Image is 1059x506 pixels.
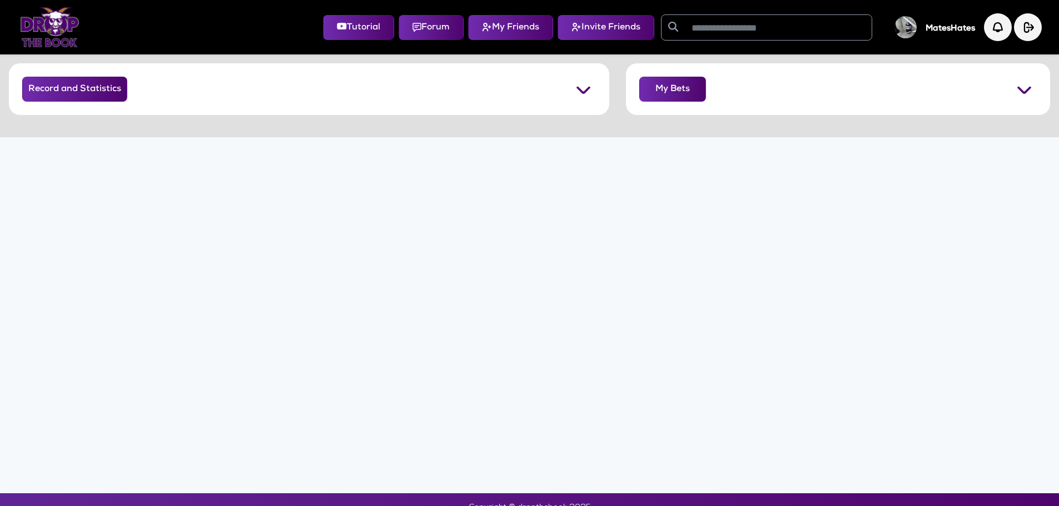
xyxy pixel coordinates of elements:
[323,15,394,40] button: Tutorial
[926,24,975,34] h5: MatesHates
[639,77,706,102] button: My Bets
[399,15,464,40] button: Forum
[984,13,1012,41] img: Notification
[468,15,553,40] button: My Friends
[20,7,79,47] img: Logo
[558,15,654,40] button: Invite Friends
[894,16,917,38] img: User
[22,77,127,102] button: Record and Statistics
